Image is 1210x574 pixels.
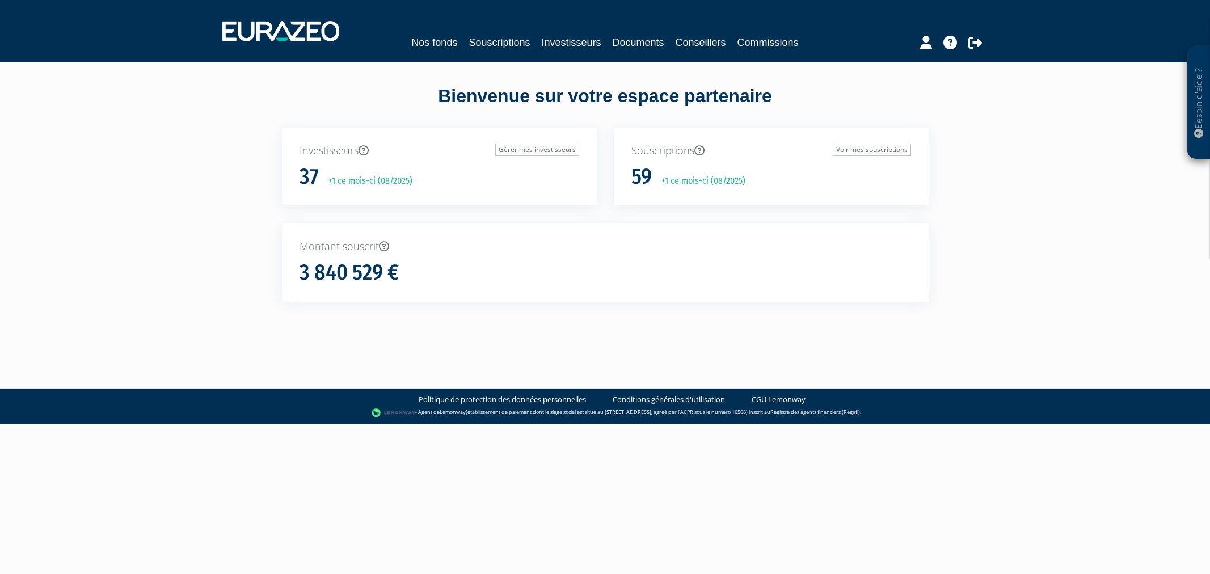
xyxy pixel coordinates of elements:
[541,35,601,50] a: Investisseurs
[631,143,911,158] p: Souscriptions
[752,394,806,405] a: CGU Lemonway
[300,165,319,189] h1: 37
[440,408,466,416] a: Lemonway
[222,21,339,41] img: 1732889491-logotype_eurazeo_blanc_rvb.png
[469,35,530,50] a: Souscriptions
[273,83,937,128] div: Bienvenue sur votre espace partenaire
[11,407,1199,419] div: - Agent de (établissement de paiement dont le siège social est situé au [STREET_ADDRESS], agréé p...
[300,239,911,254] p: Montant souscrit
[1192,52,1205,154] p: Besoin d'aide ?
[300,261,399,285] h1: 3 840 529 €
[676,35,726,50] a: Conseillers
[411,35,457,50] a: Nos fonds
[833,143,911,156] a: Voir mes souscriptions
[321,175,412,188] p: +1 ce mois-ci (08/2025)
[770,408,860,416] a: Registre des agents financiers (Regafi)
[372,407,415,419] img: logo-lemonway.png
[631,165,652,189] h1: 59
[613,394,725,405] a: Conditions générales d'utilisation
[300,143,579,158] p: Investisseurs
[613,35,664,50] a: Documents
[419,394,586,405] a: Politique de protection des données personnelles
[654,175,745,188] p: +1 ce mois-ci (08/2025)
[737,35,799,50] a: Commissions
[495,143,579,156] a: Gérer mes investisseurs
